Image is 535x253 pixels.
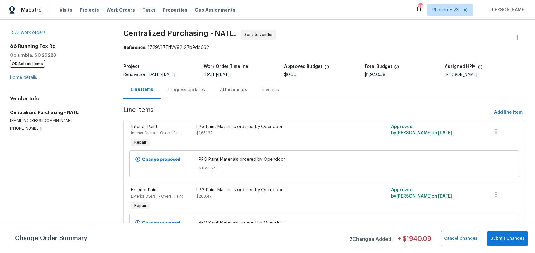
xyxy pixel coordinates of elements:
span: + $ 1940.09 [398,236,431,246]
span: Renovation [123,73,175,77]
div: Invoices [262,87,279,93]
a: Home details [10,75,37,80]
div: PPG Paint Materials ordered by Opendoor [196,124,355,130]
span: PPG Paint Materials ordered by Opendoor [199,220,450,226]
span: - [204,73,232,77]
span: Interior Paint [131,125,158,129]
span: [DATE] [162,73,175,77]
span: Submit Changes [490,235,524,242]
span: Repair [132,139,149,146]
span: The total cost of line items that have been approved by both Opendoor and the Trade Partner. This... [324,64,329,73]
span: Change Order Summary [15,231,87,246]
span: $0.00 [284,73,297,77]
div: Progress Updates [168,87,205,93]
span: [DATE] [438,131,452,135]
span: Repair [132,203,149,209]
span: Sent to vendor [244,31,275,38]
span: The total cost of line items that have been proposed by Opendoor. This sum includes line items th... [394,64,399,73]
div: Attachments [220,87,247,93]
div: PPG Paint Materials ordered by Opendoor [196,187,355,193]
div: Line Items [131,87,153,93]
span: Tasks [142,8,155,12]
h5: Work Order Timeline [204,64,248,69]
b: Reference: [123,45,146,50]
span: Work Orders [107,7,135,13]
span: Centralized Purchasing - NATL. [123,30,236,37]
span: Line Items [123,107,492,118]
div: 1729V17TNVV92-27b9db662 [123,45,525,51]
h5: Assigned HPM [445,64,476,69]
span: [PERSON_NAME] [488,7,526,13]
span: [DATE] [218,73,232,77]
p: [PHONE_NUMBER] [10,126,108,131]
span: The hpm assigned to this work order. [478,64,483,73]
h5: Approved Budget [284,64,322,69]
span: Exterior Overall - Overall Paint [131,194,183,198]
b: Change proposed [142,221,180,225]
button: Add line item [492,107,525,118]
span: $1,651.62 [196,131,213,135]
span: Properties [163,7,187,13]
span: [DATE] [148,73,161,77]
button: Cancel Changes [441,231,480,246]
h5: Columbia, SC 29223 [10,52,108,58]
span: $1,940.09 [364,73,385,77]
p: [EMAIL_ADDRESS][DOMAIN_NAME] [10,118,108,123]
span: Phoenix + 23 [432,7,459,13]
span: Geo Assignments [195,7,235,13]
span: Maestro [21,7,42,13]
span: [DATE] [204,73,217,77]
span: Add line item [494,109,523,117]
span: Projects [80,7,99,13]
div: 315 [418,4,423,10]
span: Exterior Paint [131,188,158,192]
span: PPG Paint Materials ordered by Opendoor [199,156,450,163]
h2: 86 Running Fox Rd [10,43,108,50]
span: $288.47 [196,194,211,198]
span: 2 Changes Added: [349,233,393,246]
div: [PERSON_NAME] [445,73,525,77]
span: Cancel Changes [444,235,477,242]
button: Submit Changes [487,231,528,246]
span: Interior Overall - Overall Paint [131,131,182,135]
span: Visits [60,7,72,13]
h4: Vendor Info [10,96,108,102]
b: Change proposed [142,157,180,162]
h5: Total Budget [364,64,392,69]
a: All work orders [10,31,45,35]
span: OD Select Home [10,60,45,68]
span: - [148,73,175,77]
span: $1,651.62 [199,165,450,171]
span: [DATE] [438,194,452,198]
h5: Centralized Purchasing - NATL. [10,109,108,116]
h5: Project [123,64,140,69]
span: Approved by [PERSON_NAME] on [391,125,452,135]
span: Approved by [PERSON_NAME] on [391,188,452,198]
